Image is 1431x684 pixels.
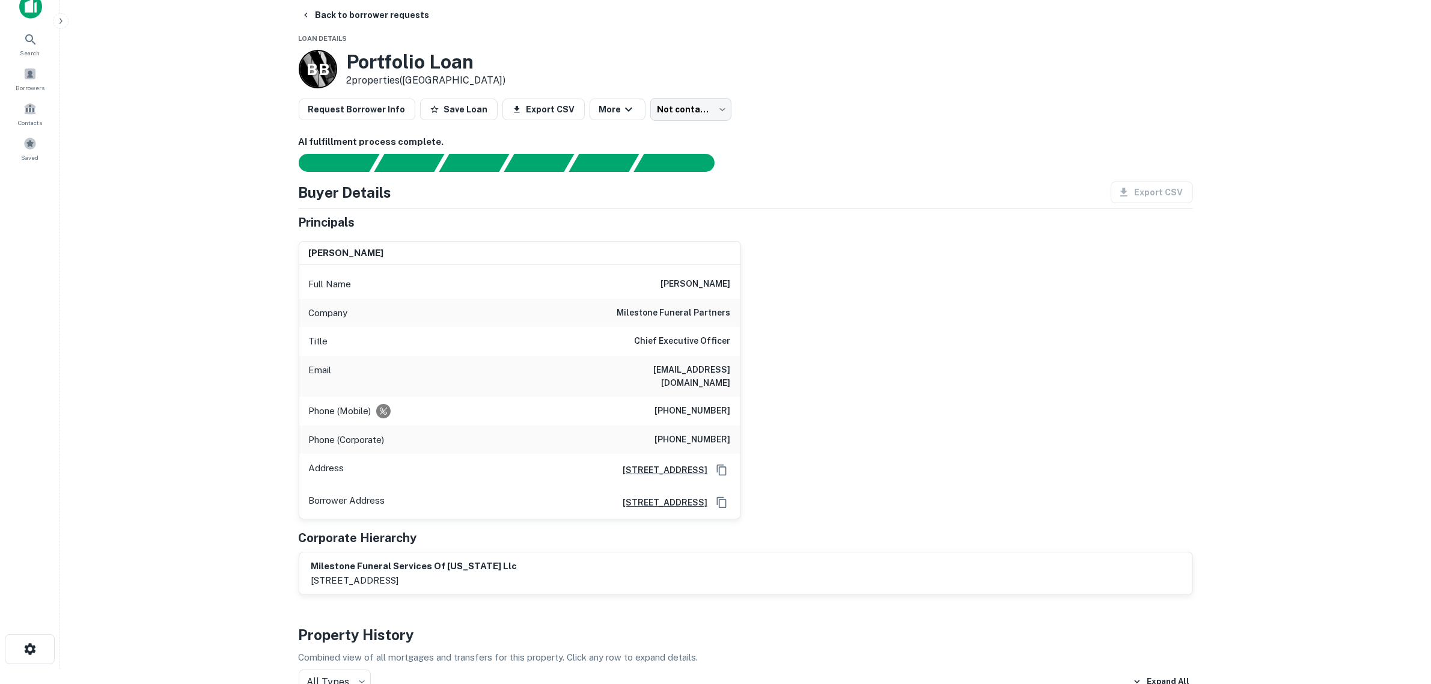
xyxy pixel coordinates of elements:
[614,496,708,509] a: [STREET_ADDRESS]
[284,154,374,172] div: Sending borrower request to AI...
[299,99,415,120] button: Request Borrower Info
[307,58,329,81] p: B B
[309,461,344,479] p: Address
[569,154,639,172] div: Principals found, still searching for contact information. This may take time...
[4,28,56,60] a: Search
[617,306,731,320] h6: milestone funeral partners
[311,560,517,573] h6: milestone funeral services of [US_STATE] llc
[299,35,347,42] span: Loan Details
[299,650,1193,665] p: Combined view of all mortgages and transfers for this property. Click any row to expand details.
[296,4,435,26] button: Back to borrower requests
[502,99,585,120] button: Export CSV
[309,363,332,389] p: Email
[299,182,392,203] h4: Buyer Details
[20,48,40,58] span: Search
[309,404,371,418] p: Phone (Mobile)
[420,99,498,120] button: Save Loan
[309,433,385,447] p: Phone (Corporate)
[4,97,56,130] a: Contacts
[439,154,509,172] div: Documents found, AI parsing details...
[311,573,517,588] p: [STREET_ADDRESS]
[650,98,731,121] div: Not contacted
[309,493,385,511] p: Borrower Address
[299,529,417,547] h5: Corporate Hierarchy
[614,463,708,477] a: [STREET_ADDRESS]
[18,118,42,127] span: Contacts
[309,277,352,292] p: Full Name
[374,154,444,172] div: Your request is received and processing...
[655,433,731,447] h6: [PHONE_NUMBER]
[376,404,391,418] div: Requests to not be contacted at this number
[587,363,731,389] h6: [EMAIL_ADDRESS][DOMAIN_NAME]
[635,334,731,349] h6: Chief Executive Officer
[309,246,384,260] h6: [PERSON_NAME]
[347,73,506,88] p: 2 properties ([GEOGRAPHIC_DATA])
[713,493,731,511] button: Copy Address
[299,624,1193,646] h4: Property History
[22,153,39,162] span: Saved
[309,334,328,349] p: Title
[309,306,348,320] p: Company
[661,277,731,292] h6: [PERSON_NAME]
[4,132,56,165] a: Saved
[299,213,355,231] h5: Principals
[634,154,729,172] div: AI fulfillment process complete.
[347,50,506,73] h3: Portfolio Loan
[16,83,44,93] span: Borrowers
[4,63,56,95] a: Borrowers
[713,461,731,479] button: Copy Address
[590,99,645,120] button: More
[655,404,731,418] h6: [PHONE_NUMBER]
[1371,588,1431,646] iframe: Chat Widget
[299,135,1193,149] h6: AI fulfillment process complete.
[504,154,574,172] div: Principals found, AI now looking for contact information...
